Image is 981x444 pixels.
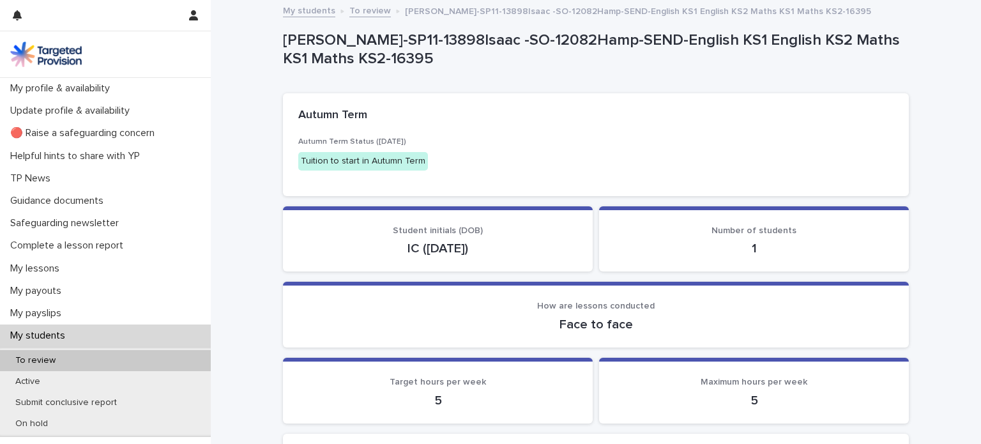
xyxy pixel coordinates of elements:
[5,263,70,275] p: My lessons
[5,376,50,387] p: Active
[405,3,871,17] p: [PERSON_NAME]-SP11-13898Isaac -SO-12082Hamp-SEND-English KS1 English KS2 Maths KS1 Maths KS2-16395
[298,393,577,408] p: 5
[298,317,894,332] p: Face to face
[614,241,894,256] p: 1
[711,226,796,235] span: Number of students
[614,393,894,408] p: 5
[537,302,655,310] span: How are lessons conducted
[5,418,58,429] p: On hold
[298,109,367,123] h2: Autumn Term
[283,31,904,68] p: [PERSON_NAME]-SP11-13898Isaac -SO-12082Hamp-SEND-English KS1 English KS2 Maths KS1 Maths KS2-16395
[5,355,66,366] p: To review
[5,150,150,162] p: Helpful hints to share with YP
[393,226,483,235] span: Student initials (DOB)
[298,241,577,256] p: IC ([DATE])
[390,378,486,387] span: Target hours per week
[5,172,61,185] p: TP News
[5,240,133,252] p: Complete a lesson report
[5,285,72,297] p: My payouts
[5,307,72,319] p: My payslips
[5,82,120,95] p: My profile & availability
[349,3,391,17] a: To review
[5,127,165,139] p: 🔴 Raise a safeguarding concern
[5,217,129,229] p: Safeguarding newsletter
[298,152,428,171] div: Tuition to start in Autumn Term
[10,42,82,67] img: M5nRWzHhSzIhMunXDL62
[5,105,140,117] p: Update profile & availability
[5,195,114,207] p: Guidance documents
[283,3,335,17] a: My students
[5,330,75,342] p: My students
[298,138,406,146] span: Autumn Term Status ([DATE])
[5,397,127,408] p: Submit conclusive report
[701,378,807,387] span: Maximum hours per week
